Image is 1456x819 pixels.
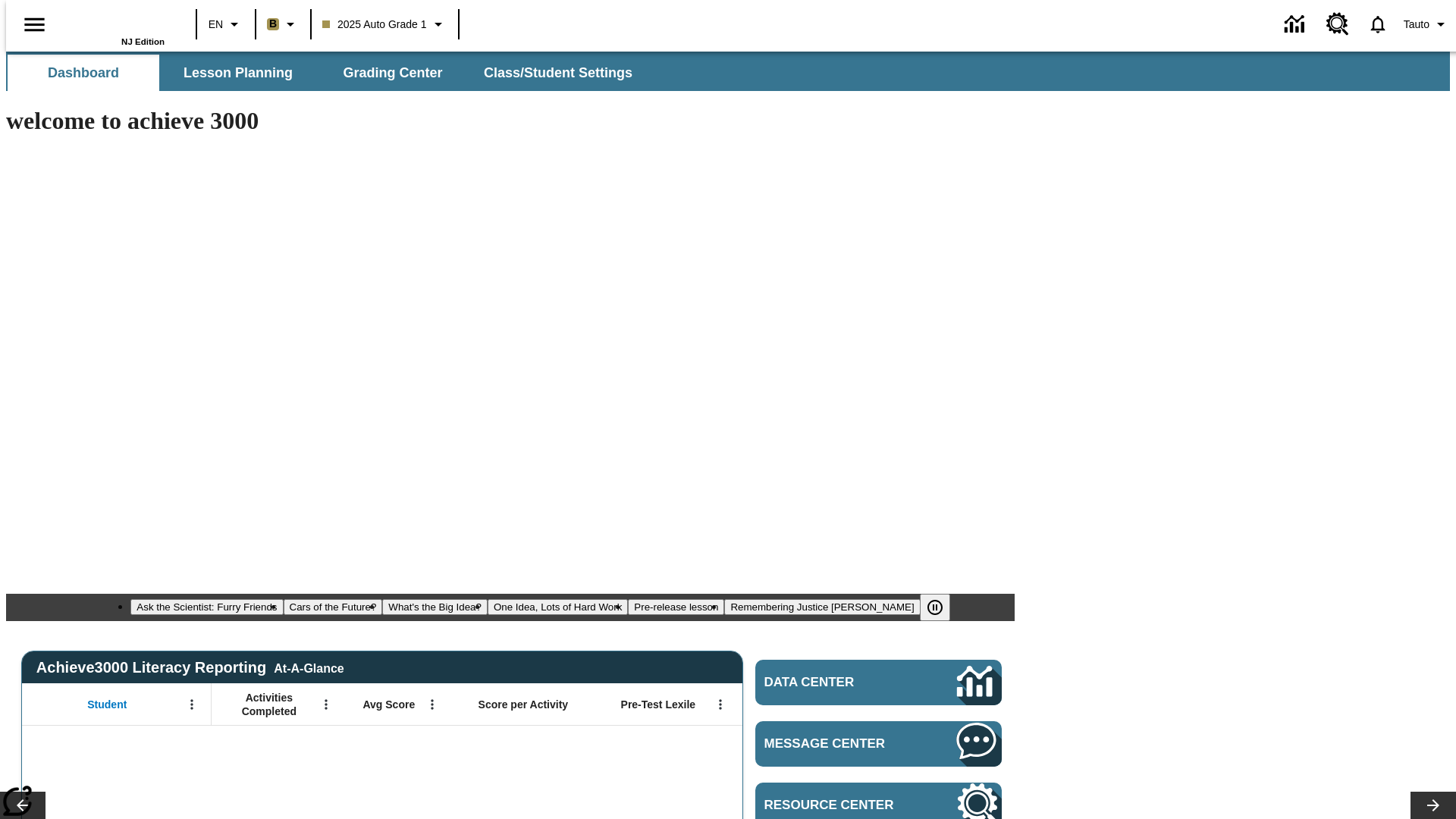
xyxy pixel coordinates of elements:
[343,64,442,82] span: Grading Center
[764,736,912,752] span: Message Center
[1276,4,1317,45] a: Data Center
[180,693,203,716] button: Open Menu
[421,693,444,716] button: Open Menu
[12,2,57,47] button: Open side menu
[764,798,912,813] span: Resource Center
[36,659,344,676] span: Achieve3000 Literacy Reporting
[1398,11,1456,38] button: Profile/Settings
[202,11,250,38] button: Language: EN, Select a language
[362,698,415,711] span: Avg Score
[209,17,223,33] span: EN
[162,55,314,91] button: Lesson Planning
[66,7,165,37] a: Home
[322,17,427,33] span: 2025 Auto Grade 1
[48,64,119,82] span: Dashboard
[1317,4,1358,45] a: Resource Center, Will open in new tab
[488,599,628,615] button: Slide 4 One Idea, Lots of Hard Work
[315,693,337,716] button: Open Menu
[484,64,632,82] span: Class/Student Settings
[6,107,1015,135] h1: welcome to achieve 3000
[920,594,965,621] div: Pause
[284,599,383,615] button: Slide 2 Cars of the Future?
[479,698,569,711] span: Score per Activity
[219,691,319,718] span: Activities Completed
[755,660,1002,705] a: Data Center
[8,55,159,91] button: Dashboard
[1404,17,1429,33] span: Tauto
[130,599,283,615] button: Slide 1 Ask the Scientist: Furry Friends
[709,693,732,716] button: Open Menu
[121,37,165,46] span: NJ Edition
[87,698,127,711] span: Student
[316,11,453,38] button: Class: 2025 Auto Grade 1, Select your class
[274,659,344,676] div: At-A-Glance
[472,55,645,91] button: Class/Student Settings
[66,5,165,46] div: Home
[6,55,646,91] div: SubNavbar
[6,52,1450,91] div: SubNavbar
[184,64,293,82] span: Lesson Planning
[261,11,306,38] button: Boost Class color is light brown. Change class color
[621,698,696,711] span: Pre-Test Lexile
[920,594,950,621] button: Pause
[628,599,724,615] button: Slide 5 Pre-release lesson
[1410,792,1456,819] button: Lesson carousel, Next
[764,675,906,690] span: Data Center
[382,599,488,615] button: Slide 3 What's the Big Idea?
[724,599,920,615] button: Slide 6 Remembering Justice O'Connor
[755,721,1002,767] a: Message Center
[1358,5,1398,44] a: Notifications
[269,14,277,33] span: B
[317,55,469,91] button: Grading Center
